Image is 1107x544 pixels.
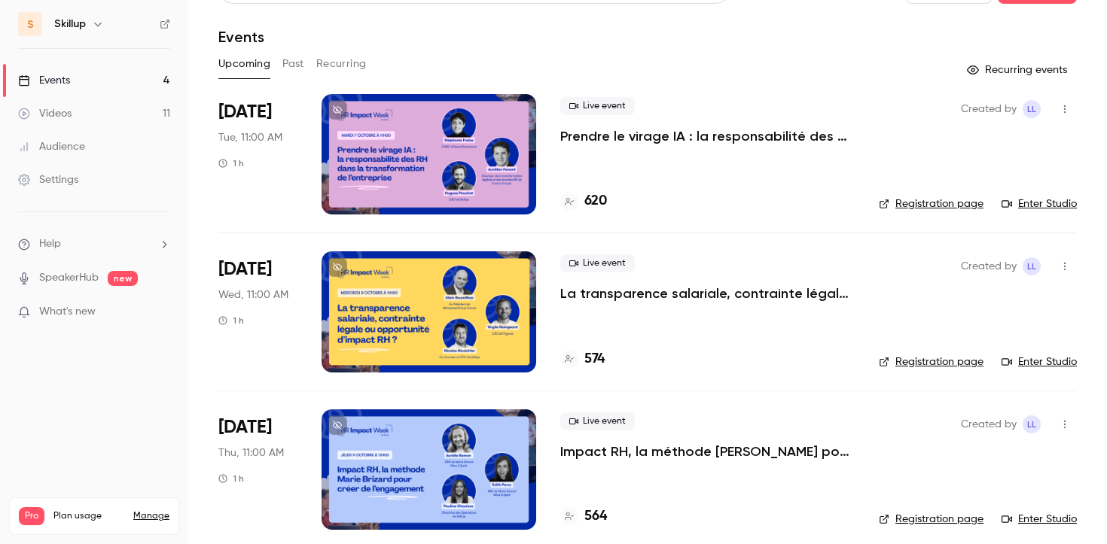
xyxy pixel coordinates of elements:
a: Registration page [879,196,983,211]
span: Help [39,236,61,252]
h4: 574 [584,349,605,369]
a: Prendre le virage IA : la responsabilité des RH dans la transformation de l'entreprise [560,127,855,145]
div: Videos [18,106,72,121]
button: Recurring events [960,58,1077,82]
span: Created by [961,100,1017,118]
span: S [27,17,34,32]
span: LL [1027,257,1036,275]
span: Pro [19,507,44,525]
span: [DATE] [218,100,272,124]
a: Registration page [879,354,983,369]
span: Louise Le Guillou [1023,257,1041,275]
span: What's new [39,304,96,320]
a: Enter Studio [1002,354,1077,369]
span: LL [1027,100,1036,118]
div: 1 h [218,473,244,485]
div: Audience [18,139,85,154]
span: Live event [560,412,635,430]
span: Plan usage [53,510,124,522]
h6: Skillup [54,17,86,32]
span: Tue, 11:00 AM [218,130,282,145]
span: Louise Le Guillou [1023,100,1041,118]
a: 564 [560,506,607,527]
div: Oct 9 Thu, 11:00 AM (Europe/Paris) [218,409,297,530]
h4: 564 [584,506,607,527]
div: Settings [18,172,78,187]
span: Live event [560,97,635,115]
span: Created by [961,257,1017,275]
a: 620 [560,191,607,211]
span: [DATE] [218,415,272,439]
div: Oct 7 Tue, 11:00 AM (Europe/Paris) [218,94,297,214]
button: Recurring [316,52,367,76]
a: SpeakerHub [39,270,99,286]
h4: 620 [584,191,607,211]
h1: Events [218,28,264,46]
iframe: Noticeable Trigger [152,305,170,319]
button: Past [282,52,304,76]
div: 1 h [218,315,244,327]
span: LL [1027,415,1036,433]
span: Louise Le Guillou [1023,415,1041,433]
a: 574 [560,349,605,369]
li: help-dropdown-opener [18,236,170,252]
span: Created by [961,415,1017,433]
span: Thu, 11:00 AM [218,445,284,460]
a: Registration page [879,512,983,527]
a: Manage [133,510,169,522]
div: Events [18,73,70,88]
span: new [108,271,138,286]
span: Wed, 11:00 AM [218,287,288,302]
a: Impact RH, la méthode [PERSON_NAME] pour créer de l’engagement [560,442,855,460]
a: La transparence salariale, contrainte légale ou opportunité d’impact RH ? [560,284,855,302]
span: Live event [560,254,635,272]
div: 1 h [218,157,244,169]
a: Enter Studio [1002,512,1077,527]
div: Oct 8 Wed, 11:00 AM (Europe/Paris) [218,251,297,372]
a: Enter Studio [1002,196,1077,211]
button: Upcoming [218,52,270,76]
span: [DATE] [218,257,272,281]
